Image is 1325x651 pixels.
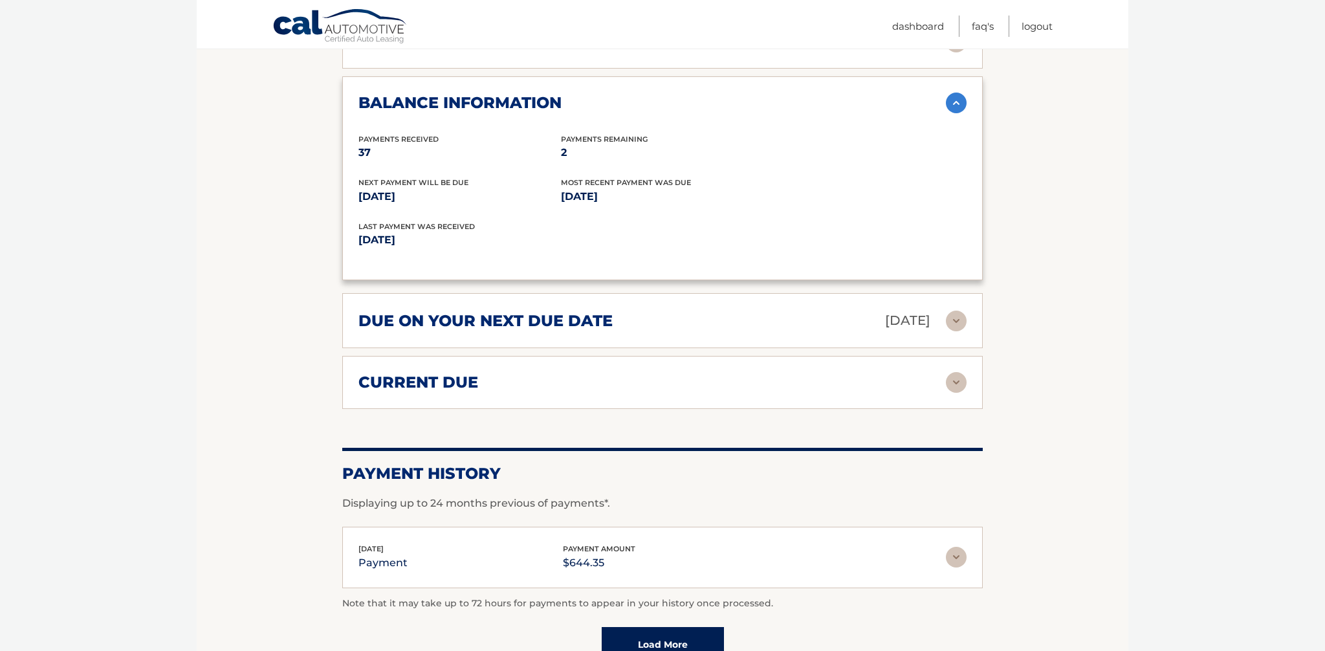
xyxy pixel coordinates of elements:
span: [DATE] [358,544,384,553]
a: FAQ's [972,16,994,37]
a: Dashboard [892,16,944,37]
span: Payments Remaining [561,135,648,144]
p: Note that it may take up to 72 hours for payments to appear in your history once processed. [342,596,983,612]
p: payment [358,554,408,572]
a: Cal Automotive [272,8,408,46]
p: 37 [358,144,561,162]
h2: due on your next due date [358,311,613,331]
span: Payments Received [358,135,439,144]
p: Displaying up to 24 months previous of payments*. [342,496,983,511]
p: [DATE] [561,188,763,206]
img: accordion-rest.svg [946,547,967,568]
p: $644.35 [563,554,635,572]
img: accordion-active.svg [946,93,967,113]
p: 2 [561,144,763,162]
h2: Payment History [342,464,983,483]
h2: balance information [358,93,562,113]
span: Last Payment was received [358,222,475,231]
img: accordion-rest.svg [946,311,967,331]
span: Next Payment will be due [358,178,468,187]
p: [DATE] [358,188,561,206]
p: [DATE] [358,231,662,249]
span: Most Recent Payment Was Due [561,178,691,187]
span: payment amount [563,544,635,553]
p: [DATE] [885,309,930,332]
h2: current due [358,373,478,392]
a: Logout [1022,16,1053,37]
img: accordion-rest.svg [946,372,967,393]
